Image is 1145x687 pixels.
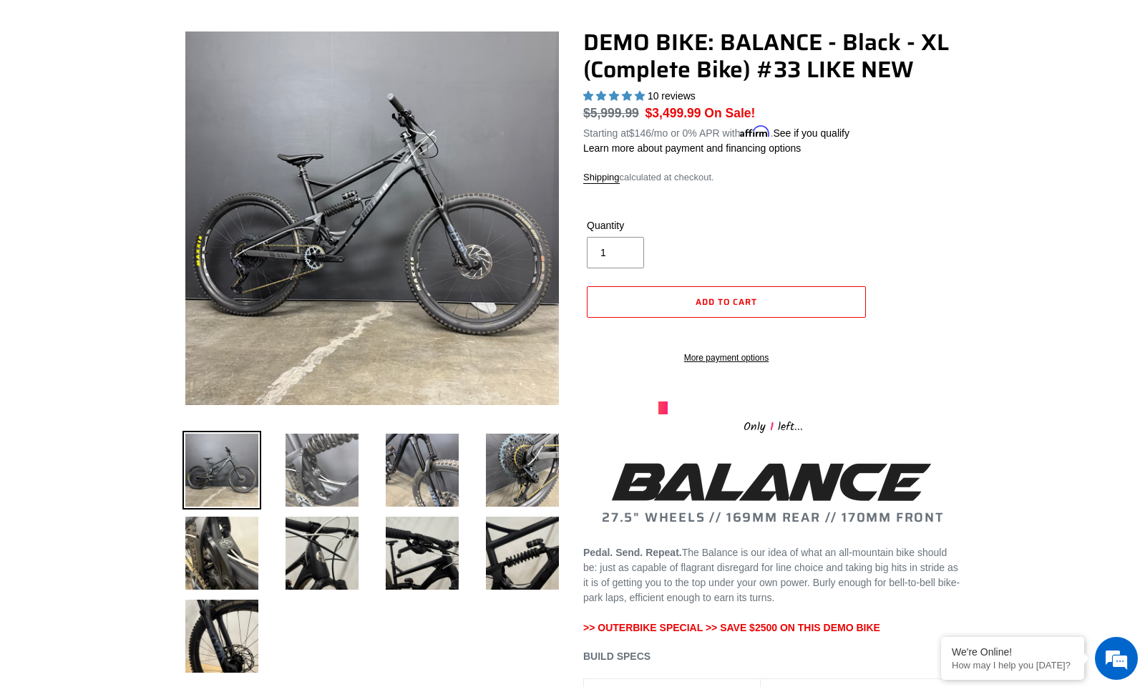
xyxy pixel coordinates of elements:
[383,514,462,593] img: Load image into Gallery viewer, DEMO BIKE: BALANCE - Black - XL (Complete) Brakes
[704,104,755,122] span: On Sale!
[696,295,757,308] span: Add to cart
[583,142,801,154] a: Learn more about payment and financing options
[645,106,701,120] span: $3,499.99
[583,122,849,141] p: Starting at /mo or 0% APR with .
[383,431,462,510] img: Load image into Gallery viewer, 712CE91D-C909-48DDEMO BIKE: BALANCE - Black - XL (Complete Bike) ...
[182,514,261,593] img: Load image into Gallery viewer, DEMO BIKE: BALANCE - Black - XL (Complete) CBF 2
[583,547,682,558] b: Pedal. Send. Repeat.
[483,514,562,593] img: Load image into Gallery viewer, DEMO BIKE: BALANCE - Black - XL (Complete) Shox
[182,431,261,510] img: Load image into Gallery viewer, DEMO BIKE BALANCE - Black- XL Complete Bike
[583,545,963,635] p: The Balance is our idea of what an all-mountain bike should be: just as capable of flagrant disre...
[773,127,849,139] a: See if you qualify - Learn more about Affirm Financing (opens in modal)
[587,351,866,364] a: More payment options
[952,646,1073,658] div: We're Online!
[583,170,963,185] div: calculated at checkout.
[658,414,887,437] div: Only left...
[740,125,770,137] span: Affirm
[587,286,866,318] button: Add to cart
[583,106,639,120] s: $5,999.99
[583,29,963,84] h1: DEMO BIKE: BALANCE - Black - XL (Complete Bike) #33 LIKE NEW
[283,514,361,593] img: Load image into Gallery viewer, DEMO BIKE: BALANCE - Black - XL (Complete) HB + Headbadge
[583,172,620,184] a: Shipping
[583,458,963,525] h2: 27.5" WHEELS // 169MM REAR // 170MM FRONT
[766,418,778,436] span: 1
[648,90,696,102] span: 10 reviews
[583,622,880,633] span: >> OUTERBIKE SPECIAL >> SAVE $2500 ON THIS DEMO BIKE
[483,431,562,510] img: Load image into Gallery viewer, DEMO BIKE: BALANCE - Black - XL (Complete) Cassette
[283,431,361,510] img: Load image into Gallery viewer, 712CE91D-C909-48DDEMO BIKE: BALANCE - Black - XL (Complete Bike) ...
[629,127,651,139] span: $146
[182,597,261,676] img: Load image into Gallery viewer, DEMO BIKE: BALANCE - Black - XL (Complete) Fork 2
[583,651,651,662] span: BUILD SPECS
[952,660,1073,671] p: How may I help you today?
[583,90,648,102] span: 5.00 stars
[587,218,723,233] label: Quantity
